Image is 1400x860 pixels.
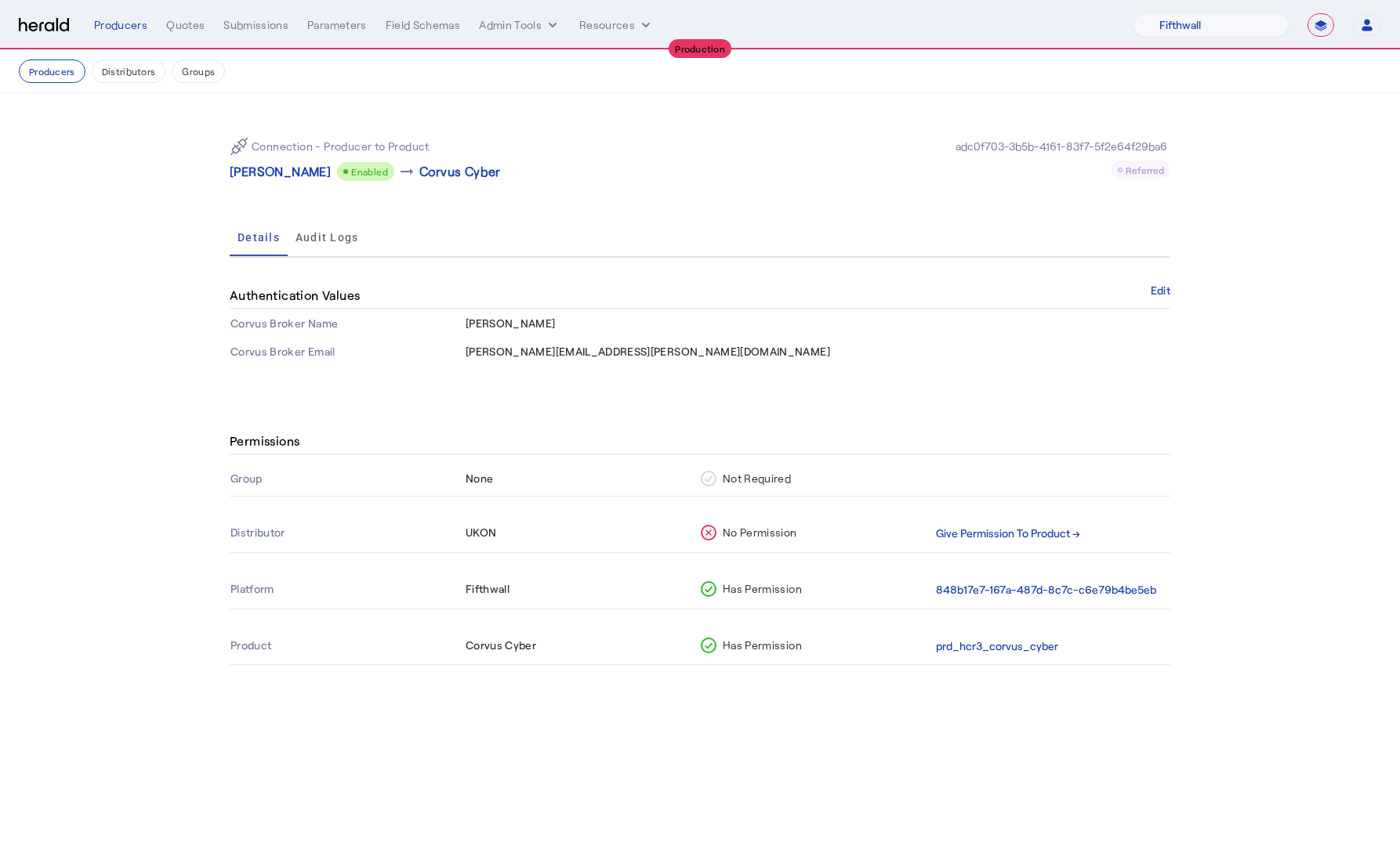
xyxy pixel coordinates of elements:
[230,461,465,496] th: Group
[230,309,465,338] th: Corvus Broker Name
[230,162,331,181] p: [PERSON_NAME]
[465,628,700,665] th: Corvus Cyber
[936,638,1058,656] button: prd_hcr3_corvus_cyber
[669,39,731,58] div: Production
[230,628,465,665] th: Product
[386,17,461,33] div: Field Schemas
[397,162,416,181] mat-icon: arrow_right_alt
[466,316,556,330] span: [PERSON_NAME]
[172,60,225,83] button: Groups
[92,60,166,83] button: Distributors
[307,17,367,33] div: Parameters
[479,17,560,33] button: internal dropdown menu
[19,18,69,33] img: Herald Logo
[701,581,929,597] div: Has Permission
[19,60,85,83] button: Producers
[252,139,430,154] p: Connection - Producer to Product
[238,232,280,243] span: Details
[296,232,359,243] span: Audit Logs
[701,471,929,486] div: Not Required
[701,525,929,540] div: No Permission
[230,286,366,305] h4: Authentication Values
[166,17,205,33] div: Quotes
[952,139,1170,154] div: adc0f703-3b5b-4161-83f7-5f2e64f29ba6
[465,515,700,552] th: UKON
[1126,164,1164,175] span: Referred
[230,432,306,450] h4: Permissions
[465,461,700,496] th: None
[465,572,700,609] th: Fifthwall
[223,17,288,33] div: Submissions
[936,581,1156,599] button: 848b17e7-167a-487d-8c7c-c6e79b4be5eb
[230,338,465,366] th: Corvus Broker Email
[94,17,147,33] div: Producers
[1151,286,1170,295] button: Edit
[419,162,501,181] p: Corvus Cyber
[351,166,388,177] span: Enabled
[230,572,465,609] th: Platform
[230,515,465,552] th: Distributor
[701,638,929,653] div: Has Permission
[579,17,654,33] button: Resources dropdown menu
[466,345,830,358] span: [PERSON_NAME][EMAIL_ADDRESS][PERSON_NAME][DOMAIN_NAME]
[936,525,1080,543] button: Give Permission To Product →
